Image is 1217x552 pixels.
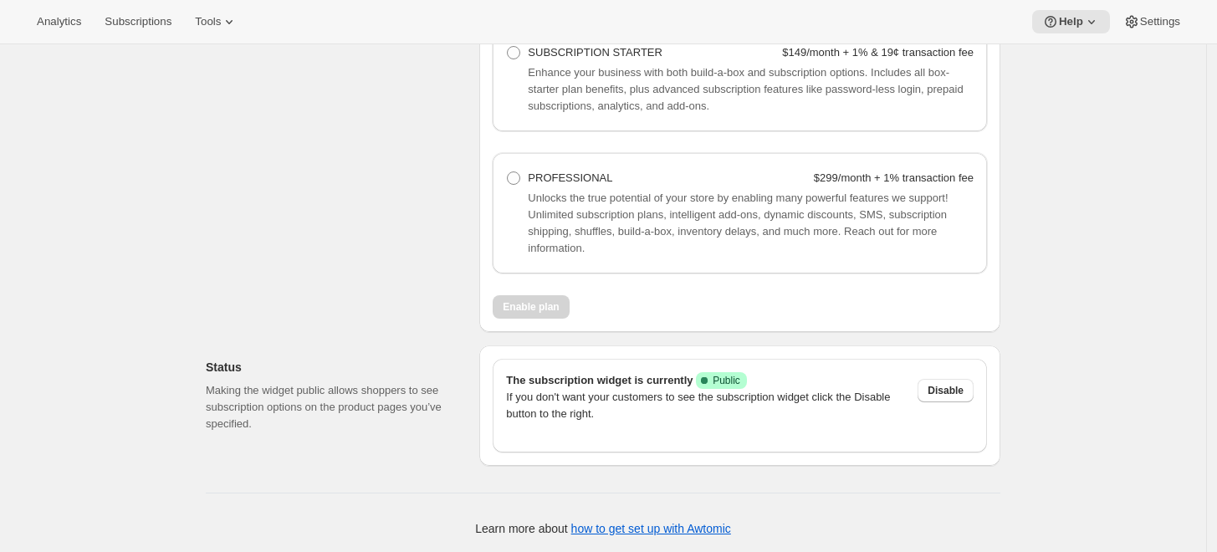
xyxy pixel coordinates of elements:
[1059,15,1083,28] span: Help
[105,15,171,28] span: Subscriptions
[37,15,81,28] span: Analytics
[1140,15,1180,28] span: Settings
[206,382,453,432] p: Making the widget public allows shoppers to see subscription options on the product pages you’ve ...
[185,10,248,33] button: Tools
[713,374,740,387] span: Public
[528,66,963,112] span: Enhance your business with both build-a-box and subscription options. Includes all box-starter pl...
[571,522,731,535] a: how to get set up with Awtomic
[1113,10,1190,33] button: Settings
[206,359,453,376] h2: Status
[475,520,731,537] p: Learn more about
[506,389,904,422] p: If you don't want your customers to see the subscription widget click the Disable button to the r...
[528,46,662,59] span: SUBSCRIPTION STARTER
[195,15,221,28] span: Tools
[528,171,612,184] span: PROFESSIONAL
[814,171,974,184] strong: $299/month + 1% transaction fee
[506,374,747,386] span: The subscription widget is currently
[95,10,182,33] button: Subscriptions
[27,10,91,33] button: Analytics
[528,192,948,254] span: Unlocks the true potential of your store by enabling many powerful features we support! Unlimited...
[782,46,974,59] strong: $149/month + 1% & 19¢ transaction fee
[1032,10,1110,33] button: Help
[928,384,964,397] span: Disable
